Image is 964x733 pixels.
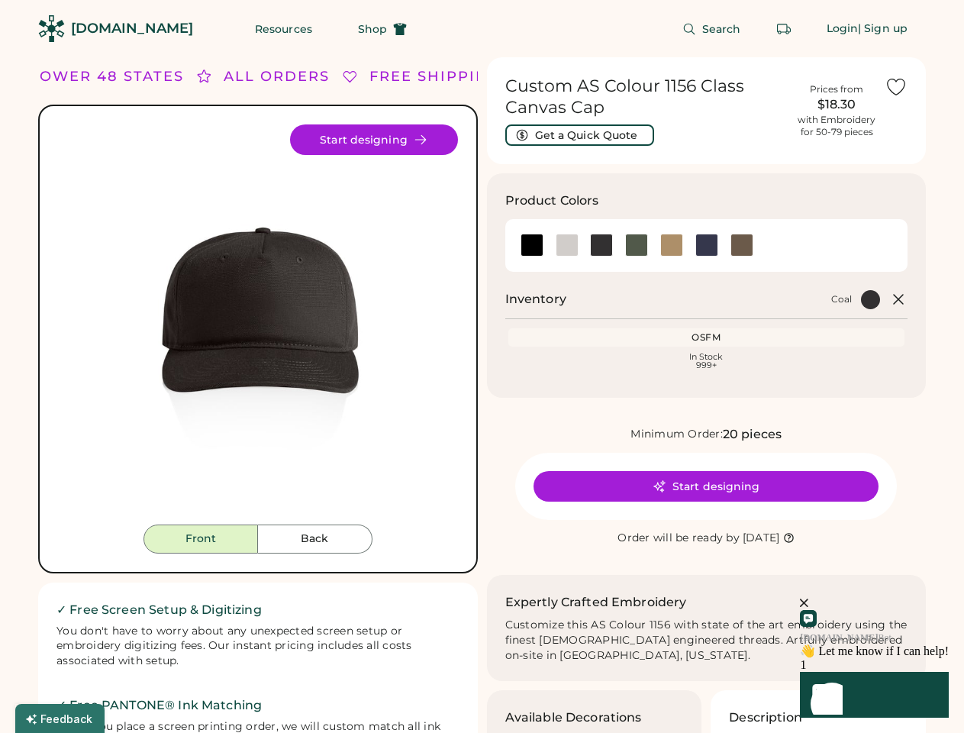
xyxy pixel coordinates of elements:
[534,471,879,502] button: Start designing
[56,624,459,670] div: You don't have to worry about any unexpected screen setup or embroidery digitizing fees. Our inst...
[505,593,687,612] h2: Expertly Crafted Embroidery
[708,543,960,730] iframe: Front Chat
[743,531,780,546] div: [DATE]
[827,21,859,37] div: Login
[369,66,501,87] div: FREE SHIPPING
[511,353,902,370] div: In Stock 999+
[505,709,642,727] h3: Available Decorations
[58,124,458,525] img: 1156 - Coal Front Image
[702,24,741,34] span: Search
[511,331,902,344] div: OSFM
[664,14,759,44] button: Search
[505,76,789,118] h1: Custom AS Colour 1156 Class Canvas Cap
[769,14,799,44] button: Retrieve an order
[630,427,723,442] div: Minimum Order:
[38,15,65,42] img: Rendered Logo - Screens
[617,531,740,546] div: Order will be ready by
[505,124,654,146] button: Get a Quick Quote
[505,192,599,210] h3: Product Colors
[237,14,330,44] button: Resources
[798,95,875,114] div: $18.30
[143,525,258,554] button: Front
[858,21,908,37] div: | Sign up
[810,83,863,95] div: Prices from
[505,290,566,308] h2: Inventory
[58,124,458,525] div: 1156 Style Image
[258,525,372,554] button: Back
[290,124,458,155] button: Start designing
[798,114,875,138] div: with Embroidery for 50-79 pieces
[340,14,425,44] button: Shop
[723,425,782,444] div: 20 pieces
[505,618,908,664] div: Customize this AS Colour 1156 with state of the art embroidery using the finest [DEMOGRAPHIC_DATA...
[358,24,387,34] span: Shop
[224,66,330,87] div: ALL ORDERS
[56,601,459,619] h2: ✓ Free Screen Setup & Digitizing
[56,696,459,715] h2: ✓ Free PANTONE® Ink Matching
[831,293,852,305] div: Coal
[30,66,184,87] div: LOWER 48 STATES
[71,19,193,38] div: [DOMAIN_NAME]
